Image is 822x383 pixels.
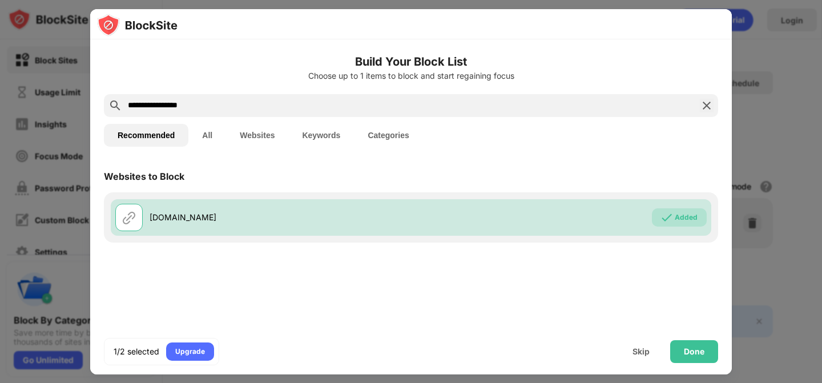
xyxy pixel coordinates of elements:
button: All [188,124,226,147]
div: [DOMAIN_NAME] [150,211,411,223]
div: Choose up to 1 items to block and start regaining focus [104,71,718,80]
h6: Build Your Block List [104,53,718,70]
img: search.svg [108,99,122,112]
div: Websites to Block [104,171,184,182]
button: Websites [226,124,288,147]
img: url.svg [122,211,136,224]
div: Added [675,212,698,223]
button: Recommended [104,124,188,147]
div: 1/2 selected [114,346,159,357]
div: Done [684,347,704,356]
div: Skip [632,347,650,356]
div: Upgrade [175,346,205,357]
img: search-close [700,99,714,112]
button: Keywords [288,124,354,147]
button: Categories [354,124,422,147]
img: logo-blocksite.svg [97,14,178,37]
